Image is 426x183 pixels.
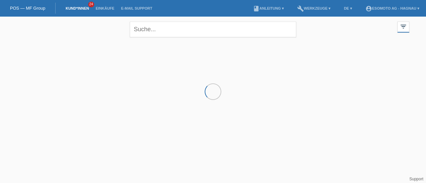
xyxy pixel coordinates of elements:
a: bookAnleitung ▾ [250,6,287,10]
i: account_circle [365,5,372,12]
a: DE ▾ [340,6,355,10]
a: buildWerkzeuge ▾ [294,6,334,10]
a: Kund*innen [62,6,92,10]
a: POS — MF Group [10,6,45,11]
i: build [297,5,304,12]
i: book [253,5,260,12]
a: account_circleEsomoto AG - Hagnau ▾ [362,6,423,10]
span: 24 [88,2,94,7]
a: Einkäufe [92,6,117,10]
a: E-Mail Support [118,6,156,10]
input: Suche... [130,22,296,37]
a: Support [409,177,423,181]
i: filter_list [400,23,407,30]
